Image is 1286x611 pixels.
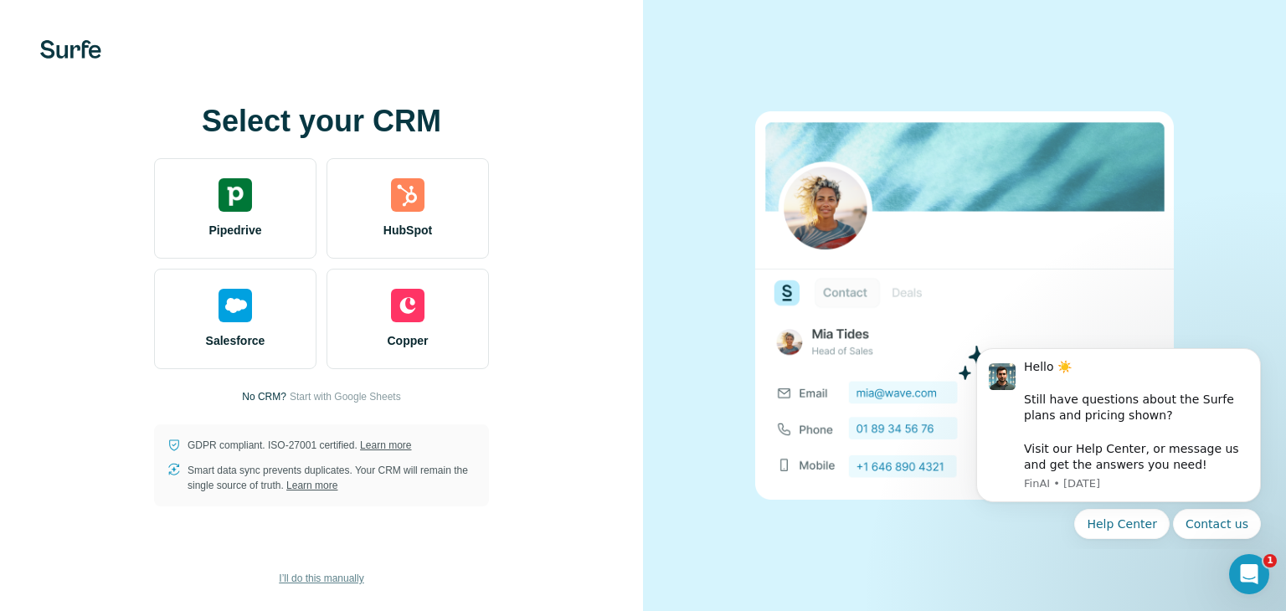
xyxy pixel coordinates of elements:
[188,463,476,493] p: Smart data sync prevents duplicates. Your CRM will remain the single source of truth.
[383,222,432,239] span: HubSpot
[206,332,265,349] span: Salesforce
[279,571,363,586] span: I’ll do this manually
[1263,554,1277,567] span: 1
[154,105,489,138] h1: Select your CRM
[208,222,261,239] span: Pipedrive
[290,389,401,404] button: Start with Google Sheets
[219,178,252,212] img: pipedrive's logo
[951,333,1286,549] iframe: Intercom notifications message
[286,480,337,491] a: Learn more
[360,439,411,451] a: Learn more
[1229,554,1269,594] iframe: Intercom live chat
[755,111,1174,499] img: none image
[40,40,101,59] img: Surfe's logo
[267,566,375,591] button: I’ll do this manually
[219,289,252,322] img: salesforce's logo
[391,178,424,212] img: hubspot's logo
[188,438,411,453] p: GDPR compliant. ISO-27001 certified.
[391,289,424,322] img: copper's logo
[242,389,286,404] p: No CRM?
[388,332,429,349] span: Copper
